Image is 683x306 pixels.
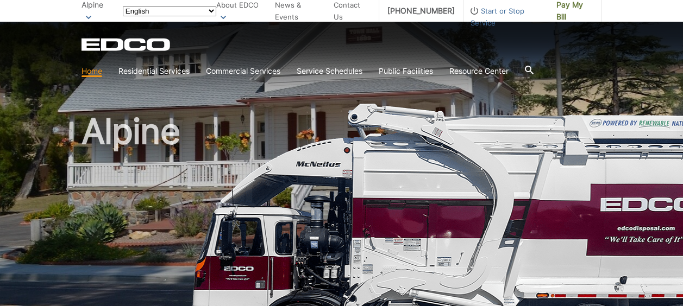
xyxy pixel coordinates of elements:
[82,38,172,51] a: EDCD logo. Return to the homepage.
[206,65,280,77] a: Commercial Services
[449,65,509,77] a: Resource Center
[82,65,102,77] a: Home
[118,65,190,77] a: Residential Services
[297,65,362,77] a: Service Schedules
[379,65,433,77] a: Public Facilities
[123,6,216,16] select: Select a language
